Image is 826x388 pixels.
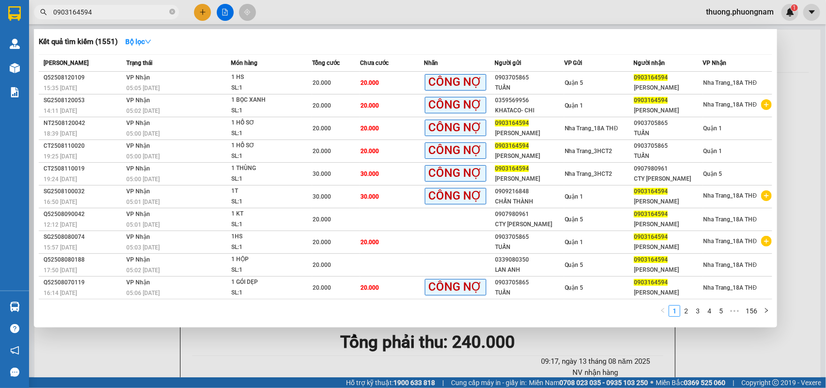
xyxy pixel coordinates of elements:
[231,140,304,151] div: 1 HỒ SƠ
[10,324,19,333] span: question-circle
[727,305,742,317] span: •••
[44,164,124,174] div: CT2508110019
[44,95,124,106] div: SG2508120053
[704,305,715,317] li: 4
[564,60,583,66] span: VP Gửi
[360,125,379,132] span: 20.000
[495,120,529,126] span: 0903164594
[44,141,124,151] div: CT2508110020
[127,267,160,274] span: 05:02 [DATE]
[704,284,757,291] span: Nha Trang_18A THĐ
[565,125,618,132] span: Nha Trang_18A THĐ
[634,256,668,263] span: 0903164594
[118,34,159,49] button: Bộ lọcdown
[44,199,77,205] span: 16:50 [DATE]
[761,99,772,110] span: plus-circle
[716,306,726,316] a: 5
[634,97,668,104] span: 0903164594
[44,176,77,183] span: 19:24 [DATE]
[425,120,486,136] span: CÔNG NỢ
[10,368,19,377] span: message
[360,239,379,246] span: 20.000
[127,97,150,104] span: VP Nhận
[44,255,124,265] div: Q52508080188
[231,83,304,93] div: SL: 1
[565,216,584,223] span: Quận 5
[495,165,529,172] span: 0903164594
[495,242,563,252] div: TUẤN
[425,279,486,295] span: CÔNG NỢ
[761,305,772,317] button: right
[704,192,757,199] span: Nha Trang_18A THĐ
[231,242,304,253] div: SL: 1
[704,171,722,177] span: Quận 5
[634,242,702,252] div: [PERSON_NAME]
[44,278,124,288] div: Q52508070119
[10,302,20,312] img: warehouse-icon
[565,284,584,291] span: Quận 5
[495,174,563,184] div: [PERSON_NAME]
[634,106,702,116] div: [PERSON_NAME]
[231,60,257,66] span: Món hàng
[44,108,77,114] span: 14:11 [DATE]
[169,9,175,15] span: close-circle
[634,188,668,195] span: 0903164594
[495,288,563,298] div: TUẤN
[231,277,304,288] div: 1 GÓI DẸP
[313,79,331,86] span: 20.000
[565,262,584,268] span: Quận 5
[633,60,665,66] span: Người nhận
[127,85,160,92] span: 05:05 [DATE]
[634,265,702,275] div: [PERSON_NAME]
[145,38,151,45] span: down
[10,87,20,97] img: solution-icon
[231,174,304,185] div: SL: 1
[231,95,304,106] div: 1 BỌC XANH
[360,148,379,155] span: 20.000
[669,306,680,316] a: 1
[634,128,702,139] div: TUẤN
[704,125,722,132] span: Quận 1
[634,279,668,286] span: 0903164594
[495,209,563,219] div: 0907980961
[231,197,304,207] div: SL: 1
[495,151,563,161] div: [PERSON_NAME]
[565,239,584,246] span: Quận 1
[703,60,727,66] span: VP Nhận
[231,265,304,276] div: SL: 1
[313,102,331,109] span: 20.000
[313,262,331,268] span: 20.000
[44,232,124,242] div: SG2508080074
[231,254,304,265] div: 1 HỘP
[44,221,77,228] span: 12:12 [DATE]
[692,305,704,317] li: 3
[715,305,727,317] li: 5
[657,305,669,317] button: left
[360,60,389,66] span: Chưa cước
[495,255,563,265] div: 0339080350
[44,73,124,83] div: Q52508120109
[127,176,160,183] span: 05:00 [DATE]
[44,118,124,128] div: NT2508120042
[495,128,563,139] div: [PERSON_NAME]
[231,163,304,174] div: 1 THÙNG
[231,118,304,128] div: 1 HỒ SƠ
[360,193,379,200] span: 30.000
[764,308,769,313] span: right
[44,186,124,197] div: SG2508100032
[231,232,304,242] div: 1HS
[127,256,150,263] span: VP Nhận
[10,346,19,355] span: notification
[495,265,563,275] div: LAN ANH
[127,211,150,217] span: VP Nhận
[425,188,486,204] span: CÔNG NỢ
[44,290,77,296] span: 16:14 [DATE]
[743,306,760,316] a: 156
[313,171,331,177] span: 30.000
[704,101,757,108] span: Nha Trang_18A THĐ
[44,85,77,92] span: 15:35 [DATE]
[313,216,331,223] span: 20.000
[495,106,563,116] div: KHATACO- CHI
[634,174,702,184] div: CTY [PERSON_NAME]
[44,130,77,137] span: 18:39 [DATE]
